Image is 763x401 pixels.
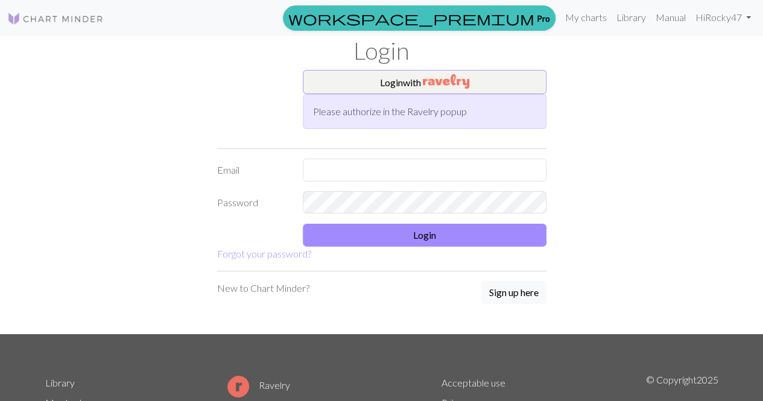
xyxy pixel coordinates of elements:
a: Sign up here [481,281,546,305]
a: Library [612,5,651,30]
span: workspace_premium [288,10,534,27]
a: Pro [283,5,556,31]
h1: Login [38,36,726,65]
button: Sign up here [481,281,546,304]
p: New to Chart Minder? [217,281,309,295]
img: Logo [7,11,104,26]
img: Ravelry logo [227,376,249,397]
img: Ravelry [423,74,469,89]
label: Password [210,191,296,214]
a: Forgot your password? [217,248,311,259]
a: Library [45,377,75,388]
a: HiRocky47 [691,5,756,30]
button: Loginwith [303,70,546,94]
label: Email [210,159,296,182]
a: Acceptable use [442,377,505,388]
a: My charts [560,5,612,30]
a: Manual [651,5,691,30]
div: Please authorize in the Ravelry popup [303,94,546,129]
button: Login [303,224,546,247]
a: Ravelry [227,379,290,391]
